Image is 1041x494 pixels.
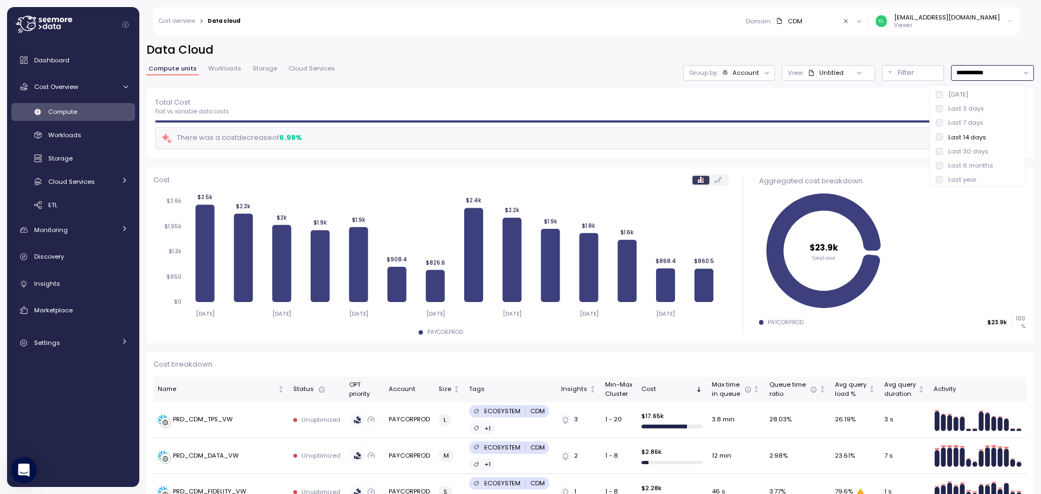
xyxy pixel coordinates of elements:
a: Dashboard [11,49,135,71]
tspan: $1.9k [543,218,557,225]
div: Not sorted [917,386,925,393]
th: Avg querydurationNot sorted [880,377,929,402]
tspan: [DATE] [426,310,445,317]
tspan: $1.9k [351,216,365,223]
span: Workloads [48,131,81,139]
p: Unoptimized [301,415,340,424]
span: 12 min [712,451,731,461]
p: $ 17.65k [641,412,703,420]
div: Cost [641,384,694,394]
div: Data cloud [208,18,240,24]
tspan: $650 [166,273,182,280]
span: Cloud Services [48,177,95,186]
p: Group by: [689,68,718,77]
span: Workloads [208,66,241,72]
span: 26.19 % [835,415,856,425]
tspan: $1.9k [313,220,327,227]
div: > [200,18,203,25]
a: Cost overview [159,18,195,24]
div: Last 14 days [948,133,986,142]
th: SizeNot sorted [434,377,465,402]
a: ETL [11,196,135,214]
span: Settings [34,338,60,347]
span: M [444,450,449,461]
span: Insights [34,279,60,288]
span: Storage [48,154,73,163]
a: Storage [11,150,135,168]
tspan: $868.4 [655,258,676,265]
span: ETL [48,201,57,209]
tspan: [DATE] [503,310,522,317]
tspan: $908.4 [387,256,407,263]
p: Unoptimized [301,451,340,460]
span: Monitoring [34,226,68,234]
tspan: [DATE] [349,310,368,317]
div: Last 6 months [948,161,993,170]
div: Name [158,384,275,394]
a: Workloads [11,126,135,144]
tspan: [DATE] [272,310,291,317]
tspan: $1.95k [164,223,182,230]
div: Last 7 days [948,118,984,127]
a: Monitoring [11,219,135,241]
div: Not sorted [589,386,596,393]
a: Marketplace [11,299,135,321]
p: Viewer [894,22,1000,29]
p: View : [788,68,804,77]
a: Compute [11,103,135,121]
p: CDM [530,407,545,415]
div: Avg query load % [835,380,866,399]
div: 3 [561,415,596,425]
td: PAYCORPROD [384,402,434,438]
span: 28.03 % [769,415,792,425]
th: InsightsNot sorted [557,377,601,402]
div: Sorted descending [695,386,703,393]
td: 1 - 8 [601,438,637,474]
div: PAYCORPROD [768,319,804,326]
div: Max time in queue [712,380,751,399]
p: Cost [153,175,170,185]
div: Untitled [819,68,844,77]
tspan: $1.6k [620,229,634,236]
div: Filter [882,65,944,81]
span: Dashboard [34,56,69,65]
p: $ 2.28k [641,484,703,492]
div: 6.98 % [279,132,302,143]
tspan: $1.3k [169,248,182,255]
td: 7 s [880,438,929,474]
div: Open Intercom Messenger [11,457,37,483]
tspan: $1.8k [582,222,595,229]
span: Discovery [34,252,64,261]
p: Cost breakdown [153,359,1027,370]
div: 2 [561,451,596,461]
span: Compute units [149,66,197,72]
div: Tags [469,384,552,394]
div: Min-Max Cluster [605,380,632,399]
td: 1 - 20 [601,402,637,438]
div: Last year [948,175,976,184]
th: Max timein queueNot sorted [707,377,764,402]
a: Cloud Services [11,172,135,190]
a: Insights [11,273,135,294]
tspan: $23.9k [809,242,838,253]
tspan: [DATE] [580,310,599,317]
div: Not sorted [277,386,285,393]
tspan: $0 [174,299,182,306]
p: Filter [898,67,914,78]
tspan: Total cost [812,254,836,261]
span: 2.98 % [769,451,788,461]
div: Insights [561,384,587,394]
h2: Data Cloud [146,42,1034,58]
th: Queue timeratioNot sorted [765,377,831,402]
p: CDM [530,479,545,487]
span: 23.61 % [835,451,855,461]
div: Not sorted [868,386,876,393]
div: CDM [788,17,802,25]
span: L [444,414,446,426]
tspan: $826.6 [426,259,445,266]
a: Discovery [11,246,135,268]
p: +1 [484,460,491,469]
span: Marketplace [34,306,73,315]
tspan: $2.6k [166,198,182,205]
button: Clear value [841,16,851,26]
